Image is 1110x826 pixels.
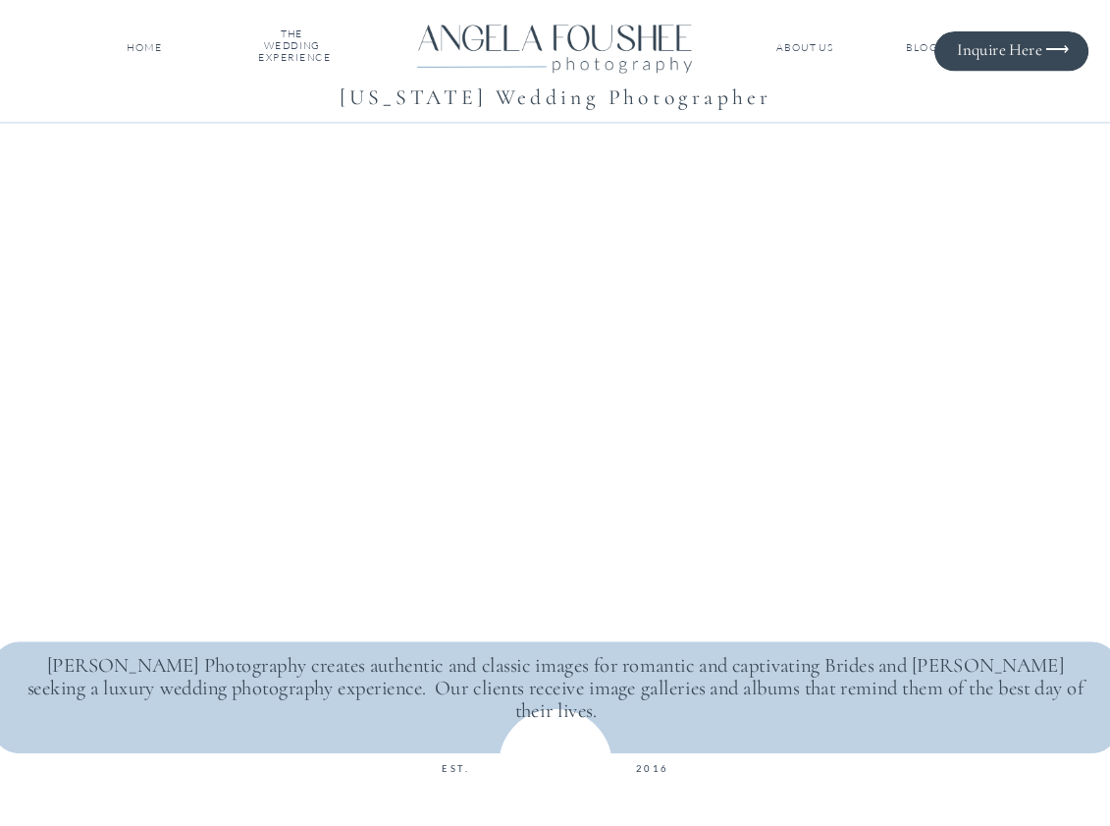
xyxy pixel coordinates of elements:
[258,28,326,68] a: THE WEDDINGEXPERIENCE
[258,28,326,68] nav: THE WEDDING EXPERIENCE
[21,654,1090,710] p: [PERSON_NAME] Photography creates authentic and classic images for romantic and captivating Bride...
[364,760,746,782] p: EST. 2016
[888,41,956,54] a: BLOG
[941,40,1069,59] a: Inquire Here ⟶
[105,79,1007,113] h1: [US_STATE] Wedding Photographer
[774,41,836,54] a: ABOUT US
[123,41,166,54] a: HOME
